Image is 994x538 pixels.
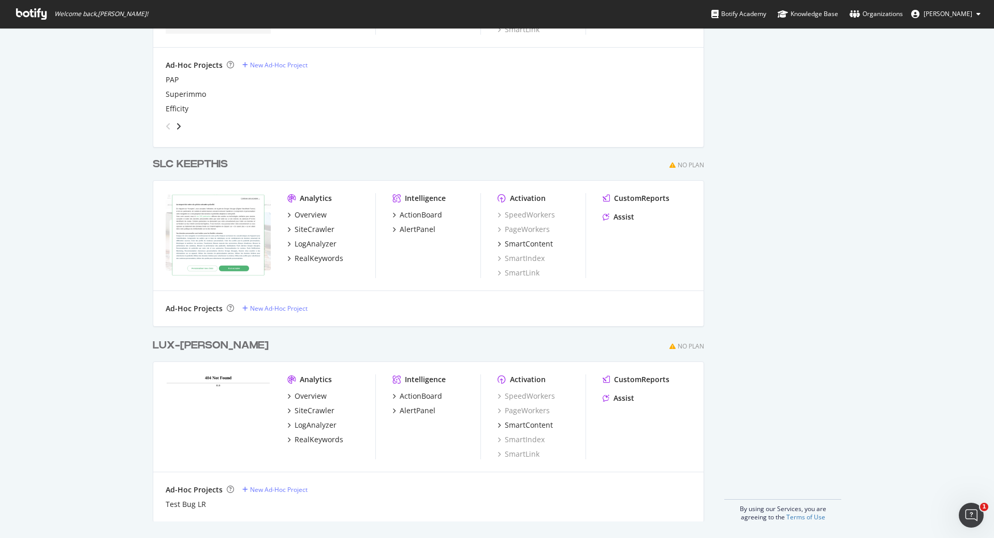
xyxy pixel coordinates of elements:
[903,6,989,22] button: [PERSON_NAME]
[498,449,539,459] a: SmartLink
[242,304,308,313] a: New Ad-Hoc Project
[405,374,446,385] div: Intelligence
[166,104,188,114] a: Efficity
[498,405,550,416] a: PageWorkers
[287,224,334,235] a: SiteCrawler
[162,118,175,135] div: angle-left
[295,224,334,235] div: SiteCrawler
[295,420,337,430] div: LogAnalyzer
[287,420,337,430] a: LogAnalyzer
[287,210,327,220] a: Overview
[250,304,308,313] div: New Ad-Hoc Project
[498,268,539,278] a: SmartLink
[54,10,148,18] span: Welcome back, [PERSON_NAME] !
[300,193,332,203] div: Analytics
[287,405,334,416] a: SiteCrawler
[175,121,182,132] div: angle-right
[287,391,327,401] a: Overview
[603,193,669,203] a: CustomReports
[295,210,327,220] div: Overview
[166,89,206,99] a: Superimmo
[242,485,308,494] a: New Ad-Hoc Project
[166,303,223,314] div: Ad-Hoc Projects
[778,9,838,19] div: Knowledge Base
[711,9,766,19] div: Botify Academy
[980,503,988,511] span: 1
[613,212,634,222] div: Assist
[400,210,442,220] div: ActionBoard
[166,60,223,70] div: Ad-Hoc Projects
[498,420,553,430] a: SmartContent
[498,24,539,35] a: SmartLink
[603,393,634,403] a: Assist
[287,253,343,264] a: RealKeywords
[603,374,669,385] a: CustomReports
[498,224,550,235] a: PageWorkers
[295,405,334,416] div: SiteCrawler
[678,342,704,351] div: No Plan
[300,374,332,385] div: Analytics
[786,513,825,521] a: Terms of Use
[924,9,972,18] span: Anthony Lunay
[392,224,435,235] a: AlertPanel
[166,374,271,458] img: lux-residence.com
[153,338,269,353] div: LUX-[PERSON_NAME]
[510,193,546,203] div: Activation
[153,157,228,172] div: SLC KEEPTHIS
[613,393,634,403] div: Assist
[498,210,555,220] a: SpeedWorkers
[400,391,442,401] div: ActionBoard
[166,75,179,85] a: PAP
[166,499,206,510] a: Test Bug LR
[498,391,555,401] a: SpeedWorkers
[678,161,704,169] div: No Plan
[242,61,308,69] a: New Ad-Hoc Project
[603,212,634,222] a: Assist
[153,157,232,172] a: SLC KEEPTHIS
[166,485,223,495] div: Ad-Hoc Projects
[166,193,271,277] img: seloger-construire.com
[505,239,553,249] div: SmartContent
[250,61,308,69] div: New Ad-Hoc Project
[498,434,545,445] a: SmartIndex
[400,405,435,416] div: AlertPanel
[505,420,553,430] div: SmartContent
[295,253,343,264] div: RealKeywords
[250,485,308,494] div: New Ad-Hoc Project
[724,499,841,521] div: By using our Services, you are agreeing to the
[392,210,442,220] a: ActionBoard
[392,405,435,416] a: AlertPanel
[392,391,442,401] a: ActionBoard
[498,239,553,249] a: SmartContent
[850,9,903,19] div: Organizations
[153,338,273,353] a: LUX-[PERSON_NAME]
[287,239,337,249] a: LogAnalyzer
[959,503,984,528] iframe: Intercom live chat
[614,374,669,385] div: CustomReports
[405,193,446,203] div: Intelligence
[295,239,337,249] div: LogAnalyzer
[295,391,327,401] div: Overview
[498,253,545,264] a: SmartIndex
[614,193,669,203] div: CustomReports
[287,434,343,445] a: RealKeywords
[510,374,546,385] div: Activation
[400,224,435,235] div: AlertPanel
[295,434,343,445] div: RealKeywords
